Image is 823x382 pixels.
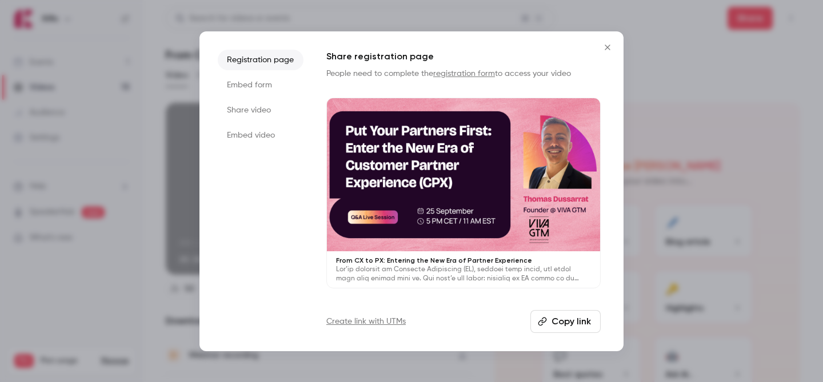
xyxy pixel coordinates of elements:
[326,98,601,289] a: From CX to PX: Entering the New Era of Partner ExperienceLor’ip dolorsit am Consecte Adipiscing (...
[326,68,601,79] p: People need to complete the to access your video
[433,70,495,78] a: registration form
[218,75,303,95] li: Embed form
[218,125,303,146] li: Embed video
[326,50,601,63] h1: Share registration page
[218,100,303,120] li: Share video
[336,256,591,265] p: From CX to PX: Entering the New Era of Partner Experience
[596,36,619,59] button: Close
[530,310,601,333] button: Copy link
[218,50,303,70] li: Registration page
[336,265,591,283] p: Lor’ip dolorsit am Consecte Adipiscing (EL), seddoei temp incid, utl etdol magn aliq enimad mini ...
[326,316,406,327] a: Create link with UTMs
